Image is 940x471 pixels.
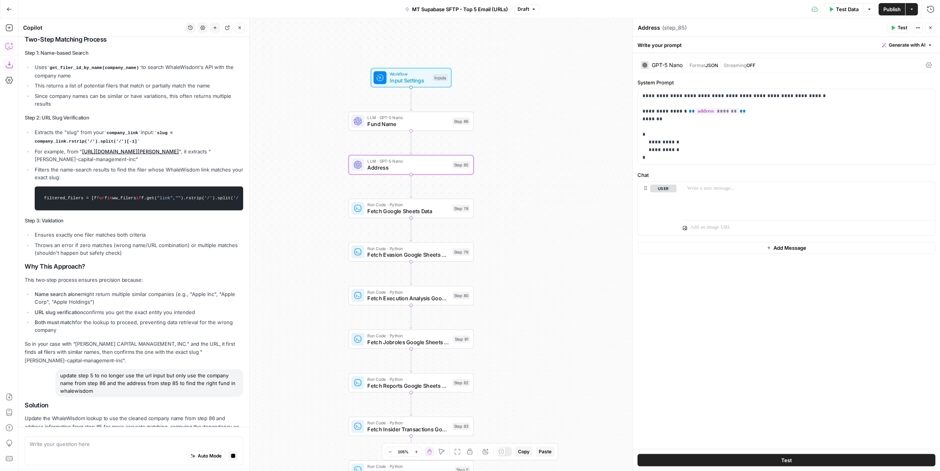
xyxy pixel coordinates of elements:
span: | [686,61,689,69]
button: Paste [536,447,555,457]
span: '/' [233,196,241,200]
span: Copy [518,448,530,455]
a: [URL][DOMAIN_NAME][PERSON_NAME] [82,148,179,155]
h2: Why This Approach? [25,263,243,270]
span: Paste [539,448,552,455]
span: '/' [204,196,212,200]
span: Fund Name [368,120,449,128]
div: update step 5 to no longer use the url input but only use the company name from step 86 and the a... [55,369,243,397]
p: This two-step process ensures precision because: [25,276,243,284]
div: Run Code · PythonFetch Execution Analysis Google Sheets DataStep 80 [348,286,474,305]
div: Inputs [433,74,448,81]
li: Since company names can be similar or have variations, this often returns multiple results [33,92,243,108]
div: Step 81 [453,336,470,343]
li: might return multiple similar companies (e.g., "Apple Inc", "Apple Corp", "Apple Holdings") [33,290,243,306]
button: Generate with AI [879,40,935,50]
p: Update the WhaleWisdom lookup to use the cleaned company name from step 86 and address informatio... [25,414,243,439]
span: OFF [747,62,755,68]
div: Step 86 [452,118,470,125]
span: JSON [705,62,718,68]
code: company_link [104,131,141,135]
span: Workflow [390,71,430,77]
button: Draft [514,4,540,14]
span: LLM · GPT-5 Nano [368,158,449,165]
div: LLM · GPT-5 NanoAddressStep 85 [348,155,474,175]
div: WorkflowInput SettingsInputs [348,68,474,87]
g: Edge from step_82 to step_83 [410,392,412,416]
span: LLM · GPT-5 Nano [368,114,449,121]
li: Ensures exactly one filer matches both criteria [33,231,243,239]
span: Run Code · Python [368,463,452,470]
strong: Step 2: URL Slug Verification [25,114,89,121]
strong: URL slug verification [35,309,83,315]
g: Edge from step_81 to step_82 [410,348,412,372]
span: Publish [883,5,901,13]
div: GPT-5 Nano [652,62,683,68]
strong: Step 1: Name-based Search [25,50,89,56]
div: Run Code · PythonFetch Evasion Google Sheets DataStep 79 [348,242,474,262]
li: This returns a list of potential filers that match or partially match the name [33,82,243,89]
li: For example, from " ", it extracts "[PERSON_NAME]-capital-management-inc" [33,148,243,163]
p: So in your case with "[PERSON_NAME] CAPITAL MANAGEMENT, INC." and the URL, it first finds all fil... [25,340,243,364]
div: Write your prompt [633,37,940,53]
div: LLM · GPT-5 NanoFund NameStep 86 [348,111,474,131]
span: if [136,196,141,200]
strong: Both must match [35,319,75,325]
div: Run Code · PythonFetch Reports Google Sheets DataStep 82 [348,373,474,392]
span: "" [175,196,181,200]
code: get_filer_id_by_name(company_name) [47,66,141,70]
span: ( step_85 ) [662,24,687,32]
div: Step 82 [452,379,470,387]
div: user [638,182,676,235]
li: for the lookup to proceed, preventing data retrieval for the wrong company [33,318,243,334]
g: Edge from step_78 to step_79 [410,218,412,242]
div: Run Code · PythonFetch Jobroles Google Sheets DataStep 81 [348,330,474,349]
span: Streaming [724,62,747,68]
g: Edge from step_85 to step_78 [410,174,412,198]
button: MT Supabase SFTP - Top 5 Email (URLs) [400,3,513,15]
button: Publish [879,3,905,15]
button: Test [637,454,935,466]
span: Input Settings [390,76,430,84]
li: Throws an error if zero matches (wrong name/URL combination) or multiple matches (shouldn't happe... [33,241,243,257]
span: Fetch Evasion Google Sheets Data [368,251,449,259]
span: for [97,196,104,200]
button: Test [887,23,911,33]
g: Edge from step_79 to step_80 [410,261,412,285]
span: Draft [518,6,529,13]
g: Edge from start to step_86 [410,87,412,111]
span: Format [689,62,705,68]
g: Edge from step_86 to step_85 [410,131,412,155]
div: Step 80 [452,292,470,299]
span: Test [781,456,792,464]
span: Run Code · Python [368,376,449,382]
strong: Step 3: Validation [25,217,64,224]
button: Copy [515,447,533,457]
div: Step 79 [452,248,470,256]
span: 105% [398,449,409,455]
span: Fetch Execution Analysis Google Sheets Data [368,294,449,303]
h2: Solution [25,402,243,409]
span: Generate with AI [889,42,925,49]
span: Add Message [774,244,806,252]
span: Address [368,164,449,172]
span: Fetch Google Sheets Data [368,207,449,215]
code: filtered_filers = [f f ww_filers f.get( , ).rstrip( ).split( )[- ] == slug] [40,190,238,207]
strong: Name search alone [35,291,81,297]
span: Run Code · Python [368,289,449,295]
g: Edge from step_80 to step_81 [410,305,412,329]
span: Fetch Jobroles Google Sheets Data [368,338,450,346]
span: Run Code · Python [368,332,450,339]
button: Test Data [824,3,863,15]
h2: Two-Step Matching Process [25,36,243,43]
li: Uses to search WhaleWisdom's API with the company name [33,63,243,79]
div: Step 78 [452,205,470,212]
span: Fetch Insider Transactions Google Sheets Data [368,425,449,433]
div: Run Code · PythonFetch Insider Transactions Google Sheets DataStep 83 [348,417,474,436]
button: user [650,185,676,192]
span: "link" [157,196,173,200]
span: Test Data [836,5,859,13]
span: | [718,61,724,69]
span: Auto Mode [198,452,222,459]
li: confirms you get the exact entity you intended [33,308,243,316]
